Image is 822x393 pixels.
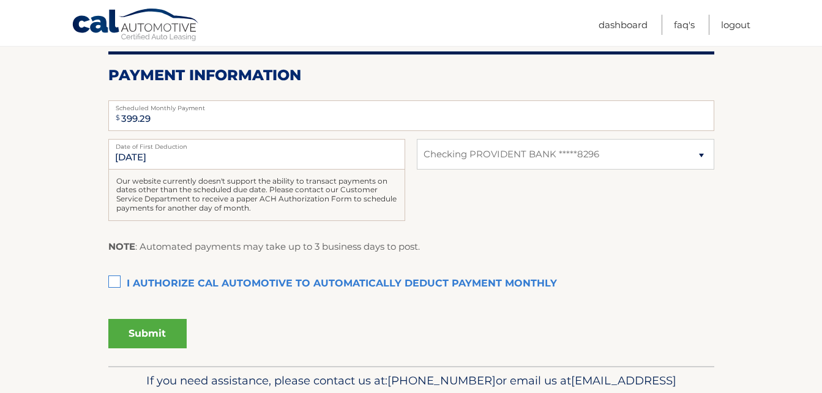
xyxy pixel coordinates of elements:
[108,239,420,255] p: : Automated payments may take up to 3 business days to post.
[108,170,405,221] div: Our website currently doesn't support the ability to transact payments on dates other than the sc...
[108,241,135,252] strong: NOTE
[674,15,695,35] a: FAQ's
[108,100,714,110] label: Scheduled Monthly Payment
[721,15,750,35] a: Logout
[108,319,187,348] button: Submit
[108,139,405,170] input: Payment Date
[112,104,124,132] span: $
[599,15,648,35] a: Dashboard
[108,272,714,296] label: I authorize cal automotive to automatically deduct payment monthly
[108,100,714,131] input: Payment Amount
[108,66,714,84] h2: Payment Information
[108,139,405,149] label: Date of First Deduction
[72,8,200,43] a: Cal Automotive
[387,373,496,387] span: [PHONE_NUMBER]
